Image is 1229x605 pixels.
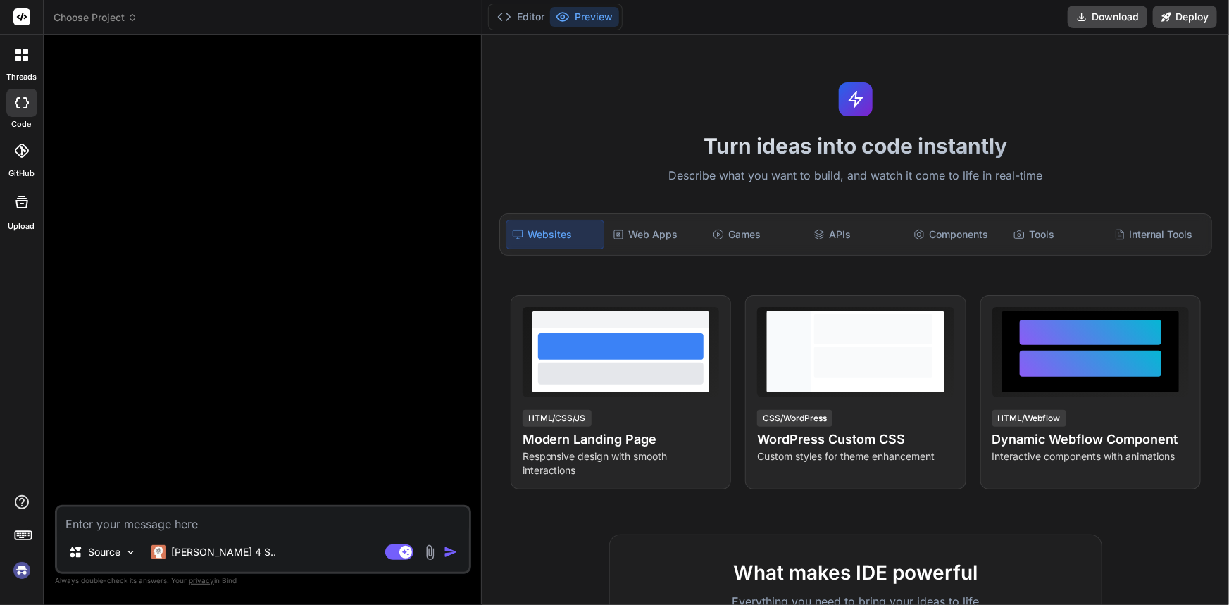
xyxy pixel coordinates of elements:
[422,544,438,561] img: attachment
[1068,6,1147,28] button: Download
[523,449,719,478] p: Responsive design with smooth interactions
[992,410,1066,427] div: HTML/Webflow
[1109,220,1206,249] div: Internal Tools
[8,220,35,232] label: Upload
[808,220,905,249] div: APIs
[992,430,1189,449] h4: Dynamic Webflow Component
[12,118,32,130] label: code
[492,7,550,27] button: Editor
[88,545,120,559] p: Source
[10,559,34,582] img: signin
[1153,6,1217,28] button: Deploy
[491,133,1221,158] h1: Turn ideas into code instantly
[550,7,619,27] button: Preview
[523,410,592,427] div: HTML/CSS/JS
[992,449,1189,463] p: Interactive components with animations
[908,220,1005,249] div: Components
[444,545,458,559] img: icon
[632,558,1079,587] h2: What makes IDE powerful
[6,71,37,83] label: threads
[55,574,471,587] p: Always double-check its answers. Your in Bind
[757,449,954,463] p: Custom styles for theme enhancement
[8,168,35,180] label: GitHub
[506,220,604,249] div: Websites
[607,220,704,249] div: Web Apps
[707,220,804,249] div: Games
[757,410,832,427] div: CSS/WordPress
[54,11,137,25] span: Choose Project
[491,167,1221,185] p: Describe what you want to build, and watch it come to life in real-time
[523,430,719,449] h4: Modern Landing Page
[189,576,214,585] span: privacy
[125,547,137,559] img: Pick Models
[151,545,166,559] img: Claude 4 Sonnet
[1008,220,1105,249] div: Tools
[171,545,276,559] p: [PERSON_NAME] 4 S..
[757,430,954,449] h4: WordPress Custom CSS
